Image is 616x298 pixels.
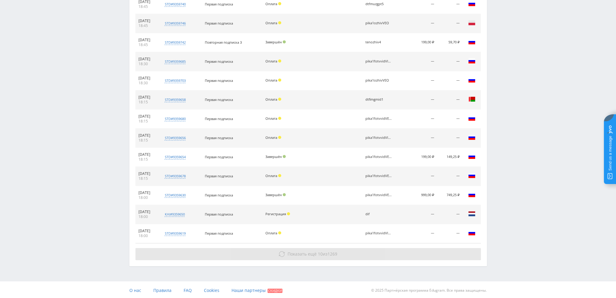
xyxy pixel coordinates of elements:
[138,152,156,157] div: [DATE]
[437,33,462,52] td: 59,70 ₽
[283,40,286,43] span: Подтвержден
[437,109,462,129] td: —
[205,21,233,25] span: Первая подписка
[406,109,437,129] td: —
[365,21,393,25] div: pika1ozhivVEO
[278,136,281,139] span: Холд
[138,133,156,138] div: [DATE]
[135,248,481,260] button: Показать ещё 10из1269
[437,186,462,205] td: 749,25 ₽
[265,40,282,44] span: Завершён
[365,59,393,63] div: pika1fotvvidVIDGEN
[318,251,323,257] span: 10
[278,174,281,177] span: Холд
[138,176,156,181] div: 18:15
[406,186,437,205] td: 999,00 ₽
[138,233,156,238] div: 18:00
[288,251,337,257] span: из
[231,287,266,293] span: Наши партнеры
[205,155,233,159] span: Первая подписка
[437,71,462,90] td: —
[406,129,437,148] td: —
[165,212,185,217] div: kai#9359650
[468,76,475,84] img: rus.png
[265,154,282,159] span: Завершён
[287,212,290,215] span: Холд
[468,134,475,141] img: rus.png
[165,21,185,26] div: std#9359746
[205,59,233,64] span: Первая подписка
[406,205,437,224] td: —
[205,116,233,121] span: Первая подписка
[437,14,462,33] td: —
[468,210,475,217] img: nld.png
[437,205,462,224] td: —
[328,251,337,257] span: 1269
[165,40,185,45] div: std#9359742
[138,171,156,176] div: [DATE]
[365,136,393,140] div: pika1fotvvidVIDGEN
[138,76,156,81] div: [DATE]
[265,173,277,178] span: Оплата
[406,224,437,243] td: —
[468,19,475,26] img: pol.png
[365,193,393,197] div: pika1fotvvidVEO3
[138,157,156,162] div: 18:15
[205,174,233,178] span: Первая подписка
[288,251,317,257] span: Показать ещё
[265,193,282,197] span: Завершён
[138,42,156,47] div: 18:45
[283,155,286,158] span: Подтвержден
[265,2,277,6] span: Оплата
[205,2,233,6] span: Первая подписка
[365,117,393,121] div: pika1fotvvidVEO3
[406,90,437,109] td: —
[468,57,475,65] img: rus.png
[205,231,233,236] span: Первая подписка
[138,4,156,9] div: 18:45
[365,231,393,235] div: pika1fotvvidVIDGEN
[265,21,277,25] span: Оплата
[165,59,185,64] div: std#9359685
[165,155,185,159] div: std#9359654
[278,59,281,62] span: Холд
[283,193,286,196] span: Подтвержден
[138,138,156,143] div: 18:15
[468,95,475,103] img: blr.png
[265,116,277,121] span: Оплата
[265,212,286,216] span: Регистрация
[365,174,393,178] div: pika1fotvvidVEO3
[406,167,437,186] td: —
[468,115,475,122] img: rus.png
[138,57,156,62] div: [DATE]
[437,167,462,186] td: —
[205,40,242,45] span: Повторная подписка 3
[165,78,185,83] div: std#9359703
[265,78,277,82] span: Оплата
[365,40,393,44] div: tenozhiv4
[278,98,281,101] span: Холд
[265,59,277,63] span: Оплата
[437,90,462,109] td: —
[138,114,156,119] div: [DATE]
[138,229,156,233] div: [DATE]
[406,14,437,33] td: —
[437,148,462,167] td: 149,25 ₽
[365,79,393,82] div: pika1ozhivVEO
[165,97,185,102] div: std#9359658
[205,212,233,216] span: Первая подписка
[204,287,219,293] span: Cookies
[437,52,462,71] td: —
[138,23,156,28] div: 18:45
[365,155,393,159] div: pika1fotvvidVEO3
[165,2,185,7] div: std#9359740
[406,52,437,71] td: —
[406,71,437,90] td: —
[138,209,156,214] div: [DATE]
[365,98,393,102] div: dtfimgmid1
[365,2,393,6] div: dtfmuzgpt5
[138,18,156,23] div: [DATE]
[153,287,171,293] span: Правила
[406,148,437,167] td: 199,00 ₽
[265,97,277,102] span: Оплата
